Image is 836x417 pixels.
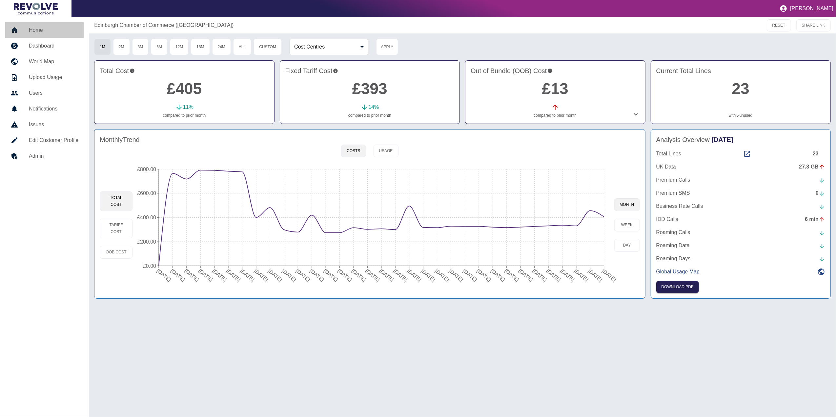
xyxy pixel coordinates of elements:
[167,80,202,97] a: £405
[137,167,156,172] tspan: £800.00
[601,268,618,283] tspan: [DATE]
[462,268,478,283] tspan: [DATE]
[368,103,379,111] p: 14 %
[547,66,553,76] svg: Costs outside of your fixed tariff
[352,80,387,97] a: £393
[518,268,534,283] tspan: [DATE]
[184,268,200,283] tspan: [DATE]
[448,268,464,283] tspan: [DATE]
[239,268,255,283] tspan: [DATE]
[656,202,825,210] a: Business Rate Calls
[796,19,831,31] button: SHARE LINK
[392,268,409,283] tspan: [DATE]
[113,39,130,55] button: 2M
[285,112,454,118] p: compared to prior month
[420,268,437,283] tspan: [DATE]
[656,202,703,210] p: Business Rate Calls
[341,145,366,157] button: Costs
[790,6,833,11] p: [PERSON_NAME]
[5,101,84,117] a: Notifications
[100,246,133,259] button: OOB Cost
[183,103,194,111] p: 11 %
[656,189,690,197] p: Premium SMS
[656,215,679,223] p: IDD Calls
[5,69,84,85] a: Upload Usage
[100,112,269,118] p: compared to prior month
[805,215,825,223] div: 6 min
[5,117,84,132] a: Issues
[225,268,242,283] tspan: [DATE]
[197,268,214,283] tspan: [DATE]
[531,268,548,283] tspan: [DATE]
[29,26,78,34] h5: Home
[254,39,282,55] button: Custom
[542,80,568,97] a: £13
[29,105,78,113] h5: Notifications
[5,54,84,69] a: World Map
[170,268,186,283] tspan: [DATE]
[656,135,825,145] h4: Analysis Overview
[656,163,825,171] a: UK Data27.3 GB
[336,268,353,283] tspan: [DATE]
[14,3,58,14] img: Logo
[712,136,733,143] span: [DATE]
[573,268,590,283] tspan: [DATE]
[29,89,78,97] h5: Users
[656,242,825,249] a: Roaming Data
[614,219,640,231] button: week
[656,112,825,118] p: with unused
[816,189,825,197] div: 0
[656,176,825,184] a: Premium Calls
[333,66,338,76] svg: This is your recurring contracted cost
[656,228,690,236] p: Roaming Calls
[656,268,700,276] p: Global Usage Map
[378,268,395,283] tspan: [DATE]
[351,268,367,283] tspan: [DATE]
[656,281,699,293] button: Click here to download the most recent invoice. If the current month’s invoice is unavailable, th...
[656,163,676,171] p: UK Data
[490,268,506,283] tspan: [DATE]
[799,163,825,171] div: 27.3 GB
[211,268,228,283] tspan: [DATE]
[212,39,231,55] button: 24M
[767,19,791,31] button: RESET
[5,132,84,148] a: Edit Customer Profile
[29,121,78,129] h5: Issues
[5,148,84,164] a: Admin
[100,66,269,76] h4: Total Cost
[29,42,78,50] h5: Dashboard
[29,58,78,66] h5: World Map
[656,150,825,158] a: Total Lines23
[94,39,111,55] button: 1M
[309,268,325,283] tspan: [DATE]
[813,150,825,158] div: 23
[137,239,156,245] tspan: £200.00
[656,268,825,276] a: Global Usage Map
[267,268,283,283] tspan: [DATE]
[777,2,836,15] button: [PERSON_NAME]
[732,80,749,97] a: 23
[130,66,135,76] svg: This is the total charges incurred over 1 months
[94,21,234,29] a: Edinburgh Chamber of Commerce ([GEOGRAPHIC_DATA])
[100,135,140,145] h4: Monthly Trend
[5,85,84,101] a: Users
[285,66,454,76] h4: Fixed Tariff Cost
[374,145,398,157] button: Usage
[614,198,640,211] button: month
[29,152,78,160] h5: Admin
[29,73,78,81] h5: Upload Usage
[253,268,270,283] tspan: [DATE]
[434,268,450,283] tspan: [DATE]
[137,190,156,196] tspan: £600.00
[5,38,84,54] a: Dashboard
[100,219,133,238] button: Tariff Cost
[406,268,423,283] tspan: [DATE]
[5,22,84,38] a: Home
[170,39,189,55] button: 12M
[151,39,168,55] button: 6M
[143,263,156,269] tspan: £0.00
[614,239,640,252] button: day
[376,39,398,55] button: Apply
[364,268,381,283] tspan: [DATE]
